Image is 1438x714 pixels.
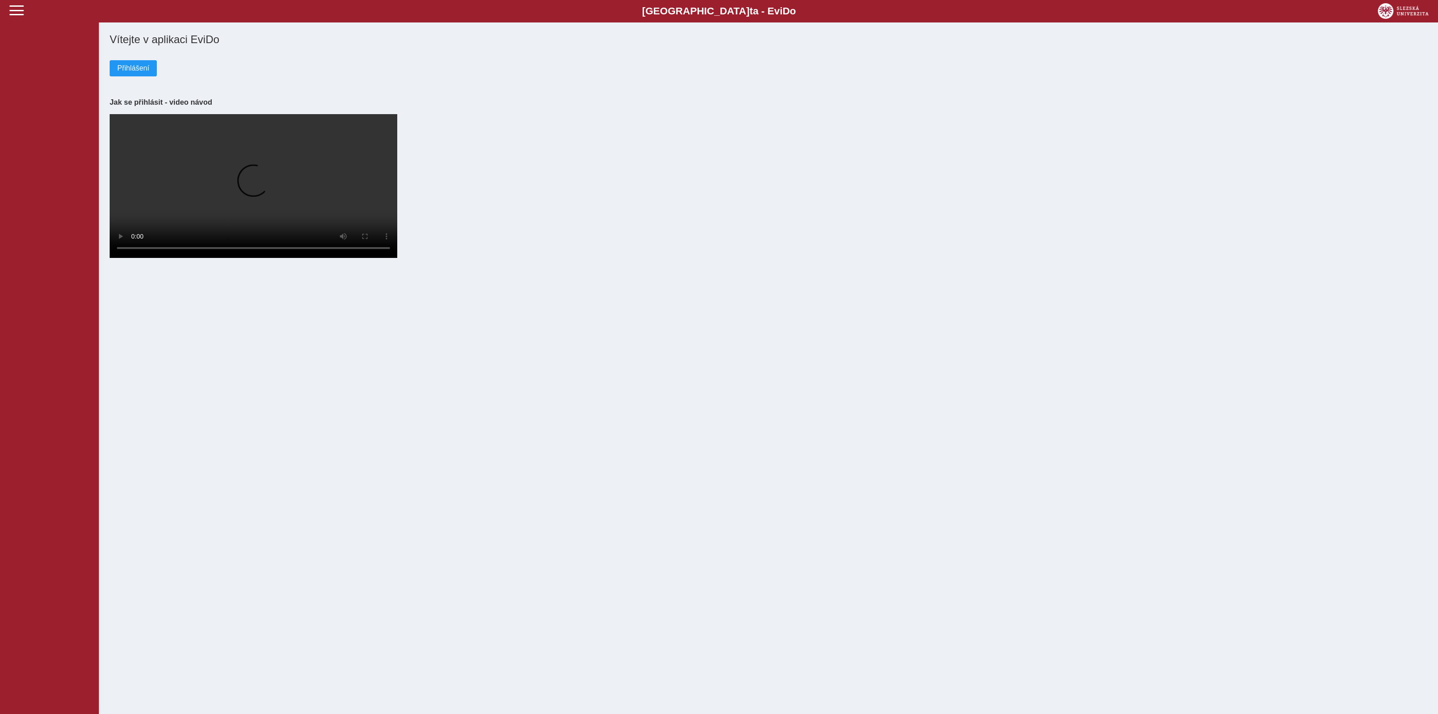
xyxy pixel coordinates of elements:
b: [GEOGRAPHIC_DATA] a - Evi [27,5,1411,17]
h3: Jak se přihlásit - video návod [110,98,1427,106]
h1: Vítejte v aplikaci EviDo [110,33,1427,46]
img: logo_web_su.png [1378,3,1429,19]
span: t [750,5,753,17]
button: Přihlášení [110,60,157,76]
span: D [782,5,790,17]
span: o [790,5,796,17]
span: Přihlášení [117,64,149,72]
video: Your browser does not support the video tag. [110,114,397,258]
